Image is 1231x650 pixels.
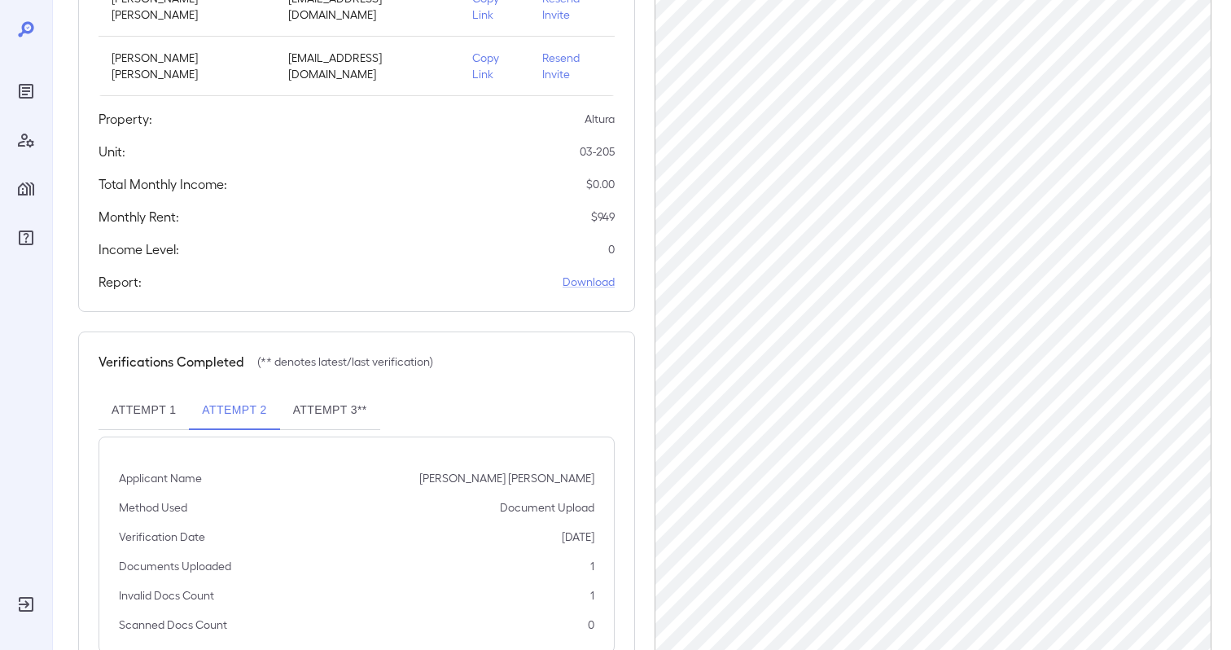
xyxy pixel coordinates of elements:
p: $ 0.00 [586,176,615,192]
p: 0 [588,617,594,633]
div: Manage Users [13,127,39,153]
p: (** denotes latest/last verification) [257,354,433,370]
p: Method Used [119,499,187,516]
p: $ 949 [591,209,615,225]
p: 1 [590,587,594,604]
p: 03-205 [580,143,615,160]
p: Altura [585,111,615,127]
div: Log Out [13,591,39,617]
p: Documents Uploaded [119,558,231,574]
p: 0 [608,241,615,257]
h5: Monthly Rent: [99,207,179,226]
button: Attempt 3** [280,391,380,430]
h5: Property: [99,109,152,129]
p: Verification Date [119,529,205,545]
h5: Report: [99,272,142,292]
p: Invalid Docs Count [119,587,214,604]
p: Document Upload [500,499,594,516]
p: [PERSON_NAME] [PERSON_NAME] [112,50,262,82]
div: Reports [13,78,39,104]
p: [DATE] [562,529,594,545]
p: [EMAIL_ADDRESS][DOMAIN_NAME] [288,50,446,82]
h5: Income Level: [99,239,179,259]
p: Applicant Name [119,470,202,486]
p: Scanned Docs Count [119,617,227,633]
button: Attempt 1 [99,391,189,430]
p: [PERSON_NAME] [PERSON_NAME] [419,470,594,486]
a: Download [563,274,615,290]
p: Resend Invite [542,50,602,82]
h5: Total Monthly Income: [99,174,227,194]
p: Copy Link [472,50,516,82]
h5: Unit: [99,142,125,161]
p: 1 [590,558,594,574]
button: Attempt 2 [189,391,279,430]
h5: Verifications Completed [99,352,244,371]
div: Manage Properties [13,176,39,202]
div: FAQ [13,225,39,251]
